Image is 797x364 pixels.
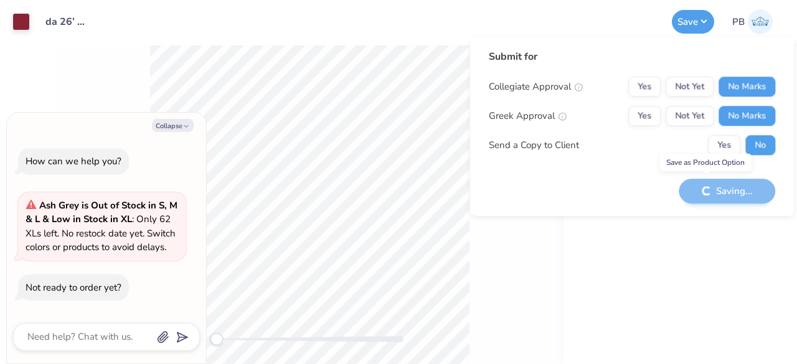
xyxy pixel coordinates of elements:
[727,9,778,34] a: PB
[489,109,567,123] div: Greek Approval
[26,199,177,254] span: : Only 62 XLs left. No restock date yet. Switch colors or products to avoid delays.
[719,106,775,126] button: No Marks
[489,49,775,64] div: Submit for
[672,10,714,34] button: Save
[745,135,775,155] button: No
[489,80,583,94] div: Collegiate Approval
[210,333,223,345] div: Accessibility label
[748,9,773,34] img: Pipyana Biswas
[659,154,752,171] div: Save as Product Option
[26,281,121,294] div: Not ready to order yet?
[26,199,177,226] strong: Ash Grey is Out of Stock in S, M & L & Low in Stock in XL
[666,106,714,126] button: Not Yet
[732,15,745,29] span: PB
[26,155,121,167] div: How can we help you?
[708,135,740,155] button: Yes
[152,119,194,132] button: Collapse
[666,77,714,96] button: Not Yet
[628,77,661,96] button: Yes
[489,138,579,152] div: Send a Copy to Client
[36,9,97,34] input: Untitled Design
[719,77,775,96] button: No Marks
[628,106,661,126] button: Yes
